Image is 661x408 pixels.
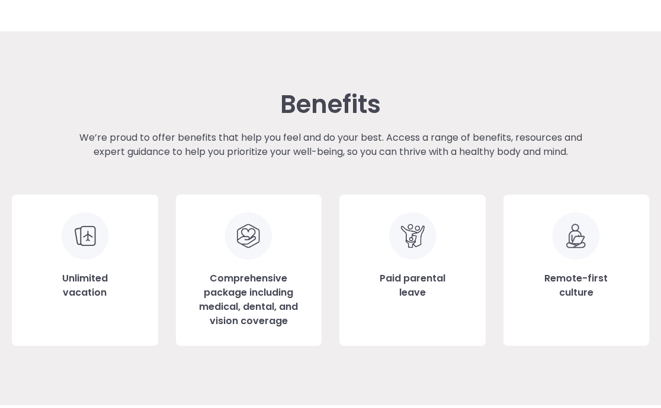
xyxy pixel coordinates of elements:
img: Clip art of hand holding a heart [224,212,272,260]
img: Unlimited vacation icon [61,212,109,260]
h3: Remote-first culture [544,271,608,300]
h3: Unlimited vacation [62,271,108,300]
p: We’re proud to offer benefits that help you feel and do your best. Access a range of benefits, re... [65,131,596,159]
h3: Paid parental leave [380,271,445,300]
img: Remote-first culture icon [552,212,600,260]
img: Clip art of family of 3 embraced facing forward [389,212,437,260]
h3: Benefits [280,90,381,119]
h3: Comprehensive package including medical, dental, and vision coverage [194,271,304,328]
